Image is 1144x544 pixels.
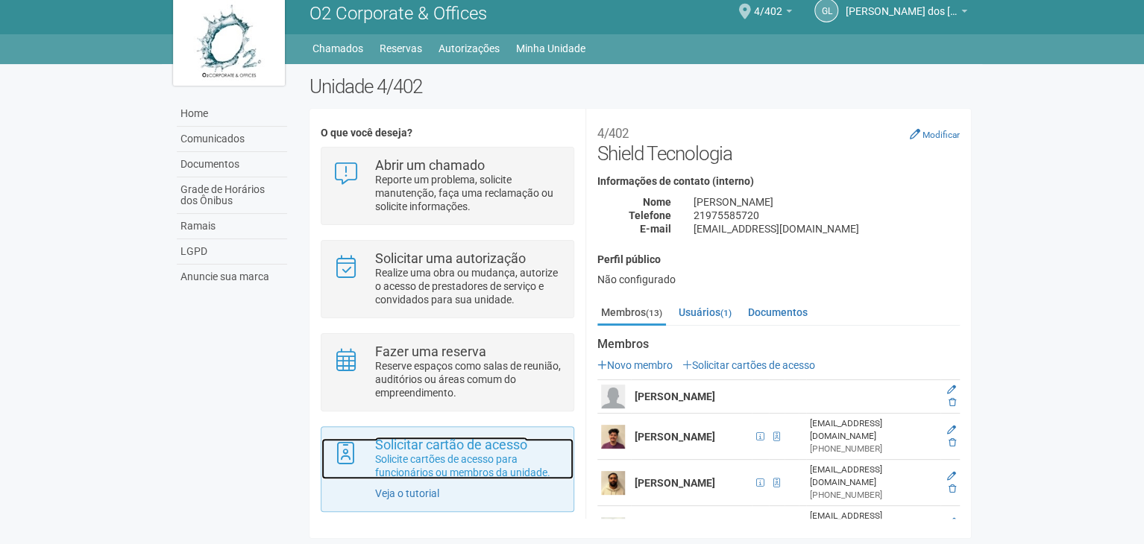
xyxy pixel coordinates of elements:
a: LGPD [177,239,287,265]
strong: Abrir um chamado [375,157,485,173]
strong: Membros [597,338,960,351]
a: Editar membro [947,385,956,395]
div: [PHONE_NUMBER] [810,443,937,455]
a: Editar membro [947,425,956,435]
strong: E-mail [640,223,671,235]
strong: Solicitar cartão de acesso [375,437,527,452]
div: [EMAIL_ADDRESS][DOMAIN_NAME] [810,510,937,535]
div: [EMAIL_ADDRESS][DOMAIN_NAME] [810,464,937,489]
small: Modificar [923,130,960,140]
strong: [PERSON_NAME] [635,477,715,489]
a: [PERSON_NAME] dos [PERSON_NAME] [846,7,967,19]
a: Membros(13) [597,301,666,326]
a: Abrir um chamado Reporte um problema, solicite manutenção, faça uma reclamação ou solicite inform... [333,159,562,213]
a: Grade de Horários dos Ônibus [177,177,287,214]
a: Ramais [177,214,287,239]
strong: Fazer uma reserva [375,344,486,359]
h4: Perfil público [597,254,960,265]
a: Minha Unidade [516,38,585,59]
a: Novo membro [597,359,673,371]
a: Usuários(1) [675,301,735,323]
strong: Nome [643,196,671,208]
small: (13) [646,308,662,318]
a: Chamados [312,38,363,59]
img: user.png [601,385,625,408]
small: (1) [720,308,732,318]
strong: [PERSON_NAME] [635,431,715,443]
span: O2 Corporate & Offices [309,3,487,24]
h2: Unidade 4/402 [309,75,971,98]
strong: [PERSON_NAME] [635,390,715,402]
div: Não configurado [597,273,960,286]
p: Reserve espaços como salas de reunião, auditórios ou áreas comum do empreendimento. [375,359,562,399]
h4: O que você deseja? [321,127,573,139]
strong: Telefone [629,209,671,221]
a: Solicitar uma autorização Realize uma obra ou mudança, autorize o acesso de prestadores de serviç... [333,252,562,306]
p: Reporte um problema, solicite manutenção, faça uma reclamação ou solicite informações. [375,173,562,213]
a: Anuncie sua marca [177,265,287,289]
a: Autorizações [439,38,500,59]
a: 4/402 [754,7,792,19]
a: Excluir membro [949,397,956,408]
a: Excluir membro [949,437,956,448]
a: Editar membro [947,471,956,481]
a: Veja o tutorial [375,487,439,499]
strong: Solicitar uma autorização [375,250,526,266]
a: Documentos [744,301,811,323]
a: Documentos [177,152,287,177]
img: user.png [601,471,625,495]
a: Excluir membro [949,484,956,494]
small: 4/402 [597,126,629,141]
h4: Informações de contato (interno) [597,176,960,187]
a: Reservas [380,38,422,59]
h2: Shield Tecnologia [597,120,960,165]
a: Editar membro [947,517,956,528]
div: [PERSON_NAME] [682,195,971,209]
a: Home [177,101,287,127]
div: [EMAIL_ADDRESS][DOMAIN_NAME] [810,417,937,443]
p: Realize uma obra ou mudança, autorize o acesso de prestadores de serviço e convidados para sua un... [375,266,562,306]
img: user.png [601,425,625,449]
a: Fazer uma reserva Reserve espaços como salas de reunião, auditórios ou áreas comum do empreendime... [333,345,562,399]
div: [PHONE_NUMBER] [810,489,937,502]
a: Solicitar cartões de acesso [682,359,815,371]
img: user.png [601,517,625,541]
div: 21975585720 [682,209,971,222]
a: Modificar [910,128,960,140]
a: Solicitar cartão de acesso Solicite cartões de acesso para funcionários ou membros da unidade. [333,438,562,479]
div: [EMAIL_ADDRESS][DOMAIN_NAME] [682,222,971,235]
a: Comunicados [177,127,287,152]
p: Solicite cartões de acesso para funcionários ou membros da unidade. [375,452,562,479]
